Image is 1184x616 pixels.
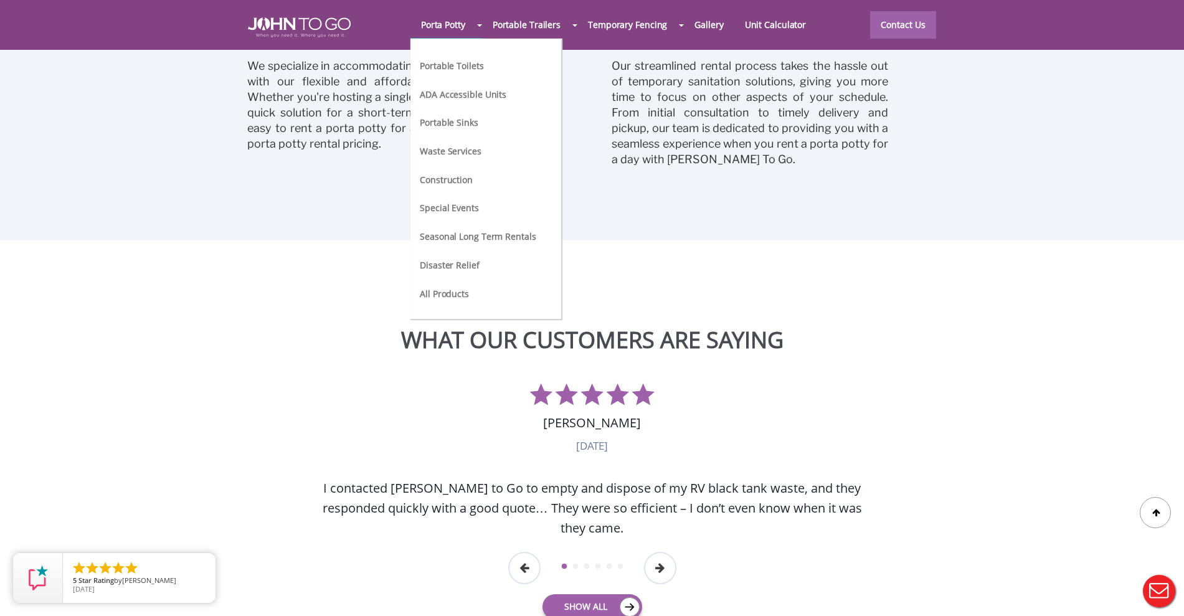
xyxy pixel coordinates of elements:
[78,576,114,585] span: Star Rating
[122,576,176,585] span: [PERSON_NAME]
[419,115,480,128] a: Portable Sinks
[312,478,873,557] div: I contacted [PERSON_NAME] to Go to empty and dispose of my RV black tank waste, and they responde...
[684,11,734,38] a: Gallery
[870,11,936,39] a: Contact Us
[124,561,139,576] li: 
[72,561,87,576] li: 
[602,47,899,177] p: Our streamlined rental process takes the hassle out of temporary sanitation solutions, giving you...
[419,59,485,72] a: Portable Toilets
[594,563,607,576] button: 4 of 6
[419,87,508,100] a: ADA Accessible Units
[419,173,474,186] a: Construction
[1134,566,1184,616] button: Live Chat
[734,11,817,38] a: Unit Calculator
[73,576,77,585] span: 5
[312,405,873,438] div: [PERSON_NAME]
[73,584,95,594] span: [DATE]
[419,229,537,242] a: Seasonal Long Term Rentals
[419,258,481,271] a: Disaster Relief
[410,11,476,38] a: Porta Potty
[419,144,483,157] a: Waste Services
[26,566,50,590] img: Review Rating
[561,563,573,576] button: 1 of 6
[85,561,100,576] li: 
[73,577,206,585] span: by
[572,563,584,576] button: 2 of 6
[617,563,629,576] button: 6 of 6
[98,561,113,576] li: 
[482,11,571,38] a: Portable Trailers
[312,438,873,478] div: [DATE]
[419,201,480,214] a: Special Events
[583,563,595,576] button: 3 of 6
[577,11,678,38] a: Temporary Fencing
[237,47,534,161] p: We specialize in accommodating your specific needs with our flexible and affordable service optio...
[111,561,126,576] li: 
[237,328,947,353] h2: WHAT OUR CUSTOMERS ARE SAYING
[419,287,470,300] a: All Products
[248,17,351,37] img: JOHN to go
[508,552,541,584] button: Previous
[605,563,618,576] button: 5 of 6
[644,552,676,584] button: Next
